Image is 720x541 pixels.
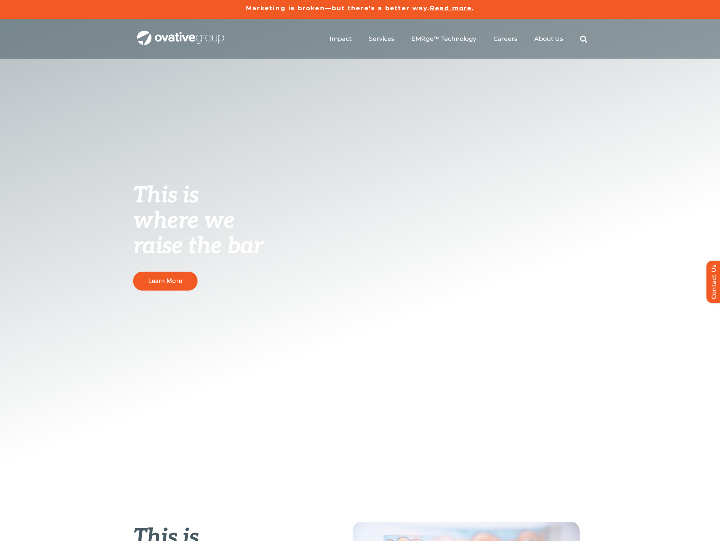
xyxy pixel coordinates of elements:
span: Learn More [148,277,182,284]
a: About Us [534,35,563,43]
a: OG_Full_horizontal_WHT [137,30,224,37]
a: Careers [493,35,517,43]
a: Impact [330,35,352,43]
nav: Menu [330,27,587,51]
a: Learn More [133,272,197,290]
span: This is [133,182,199,209]
span: where we raise the bar [133,207,263,260]
a: Services [369,35,394,43]
a: Read more. [430,5,474,12]
a: Marketing is broken—but there’s a better way. [246,5,430,12]
a: Search [580,35,587,43]
a: EMRge™ Technology [411,35,476,43]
